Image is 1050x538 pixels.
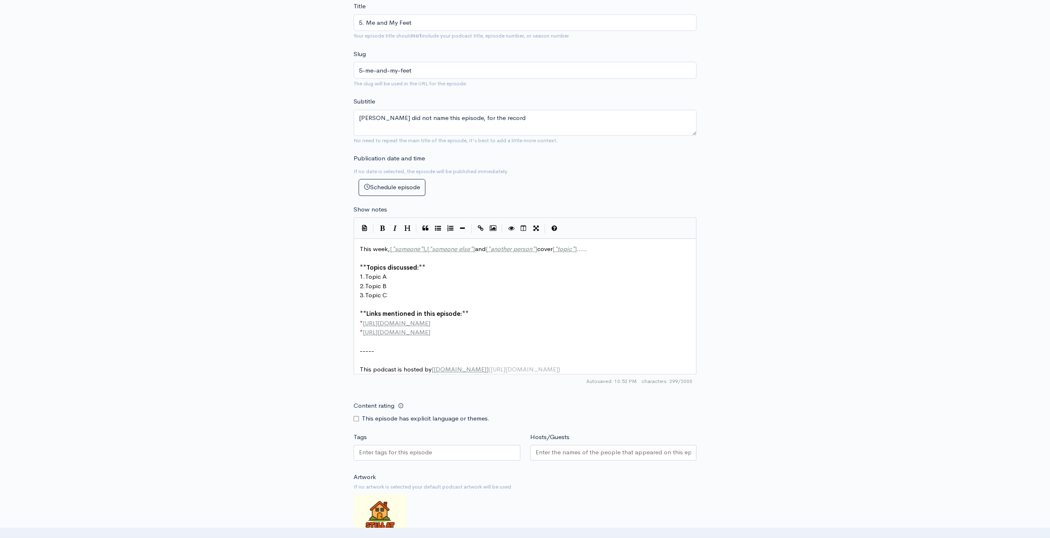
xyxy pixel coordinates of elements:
[366,263,419,271] span: Topics discussed:
[473,245,475,253] span: ]
[359,179,425,196] button: Schedule episode
[354,62,696,79] input: title-of-episode
[354,397,394,414] label: Content rating
[395,245,420,253] span: someone
[354,80,467,87] small: The slug will be used in the URL for the episode.
[488,365,491,373] span: (
[359,448,433,457] input: Enter tags for this episode
[530,432,569,442] label: Hosts/Guests
[360,245,587,253] span: This week, , and cover .....
[474,222,487,235] button: Create Link
[354,137,558,144] small: No need to repeat the main title of the episode, it's best to add a little more context.
[535,245,537,253] span: ]
[471,224,472,233] i: |
[360,291,365,299] span: 3.
[557,245,572,253] span: topic
[360,365,560,373] span: This podcast is hosted by
[365,282,387,290] span: Topic B
[502,224,503,233] i: |
[401,222,413,235] button: Heading
[354,49,366,59] label: Slug
[517,222,530,235] button: Toggle Side by Side
[366,310,462,317] span: Links mentioned in this episode:
[354,168,508,175] small: If no date is selected, the episode will be published immediately.
[434,365,486,373] span: [DOMAIN_NAME]
[545,224,545,233] i: |
[354,97,375,106] label: Subtitle
[444,222,456,235] button: Numbered List
[365,273,387,280] span: Topic A
[360,273,365,280] span: 1.
[354,32,571,39] small: Your episode title should include your podcast title, episode number, or season number.
[505,222,517,235] button: Toggle Preview
[486,365,488,373] span: ]
[363,319,430,327] span: [URL][DOMAIN_NAME]
[354,2,366,11] label: Title
[427,245,429,253] span: [
[354,483,696,491] small: If no artwork is selected your default podcast artwork will be used
[373,224,374,233] i: |
[575,245,577,253] span: ]
[558,365,560,373] span: )
[486,245,488,253] span: [
[363,328,430,336] span: [URL][DOMAIN_NAME]
[432,365,434,373] span: [
[360,347,374,355] span: -----
[354,432,367,442] label: Tags
[423,245,425,253] span: ]
[362,414,490,423] label: This episode has explicit language or themes.
[432,222,444,235] button: Generic List
[552,245,554,253] span: [
[354,14,696,31] input: What is the episode's title?
[376,222,389,235] button: Bold
[389,222,401,235] button: Italic
[432,245,470,253] span: someone else
[487,222,499,235] button: Insert Image
[419,222,432,235] button: Quote
[491,245,532,253] span: another person
[416,224,417,233] i: |
[456,222,469,235] button: Insert Horizontal Line
[536,448,691,457] input: Enter the names of the people that appeared on this episode
[412,32,422,39] strong: not
[586,378,637,385] span: Autosaved: 10:52 PM
[491,365,558,373] span: [URL][DOMAIN_NAME]
[354,472,376,482] label: Artwork
[360,282,365,290] span: 2.
[358,221,370,234] button: Insert Show Notes Template
[390,245,392,253] span: [
[365,291,387,299] span: Topic C
[354,205,387,214] label: Show notes
[548,222,560,235] button: Markdown Guide
[354,154,425,163] label: Publication date and time
[642,378,692,385] span: 299/2000
[530,222,542,235] button: Toggle Fullscreen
